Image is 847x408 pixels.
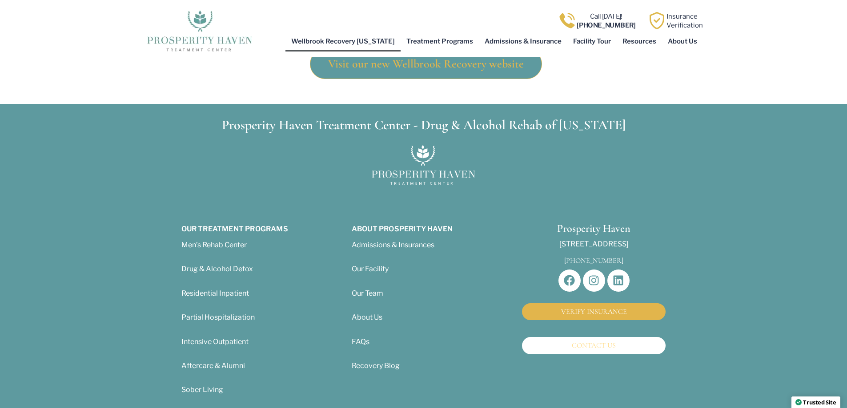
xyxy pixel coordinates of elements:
[352,337,369,346] a: FAQs
[352,225,453,233] span: About prosperity haven
[577,12,636,29] a: Call [DATE]![PHONE_NUMBER]
[352,361,400,370] a: Recovery Blog
[285,31,401,51] a: Wellbrook Recovery [US_STATE]
[352,313,382,321] a: About Us
[666,12,703,29] a: InsuranceVerification
[372,145,475,185] img: Prosperity Haven
[662,31,703,51] a: About Us
[479,31,567,51] a: Admissions & Insurance
[564,253,623,266] a: [PHONE_NUMBER]
[401,31,479,51] a: Treatment Programs
[310,49,542,79] a: Visit our new Wellbrook Recovery website
[352,265,389,273] a: Our Facility
[558,12,576,29] img: Call one of Prosperity Haven's dedicated counselors today so we can help you overcome addiction
[567,31,617,51] a: Facility Tour
[352,241,434,249] a: Admissions & Insurances
[181,225,288,233] span: Our Treatment Programs
[168,119,679,132] h3: Prosperity Haven Treatment Center - Drug & Alcohol Rehab of [US_STATE]
[181,361,245,370] a: Aftercare & Alumni
[564,256,623,265] span: [PHONE_NUMBER]
[181,313,255,321] a: Partial Hospitalization
[522,303,666,320] a: VERIFY INSURANCE
[328,58,524,70] span: Visit our new Wellbrook Recovery website
[522,337,666,354] a: CONTACT US
[557,222,630,235] span: Prosperity Haven
[352,289,383,297] a: Our Team
[144,8,255,52] img: The logo for Prosperity Haven Addiction Recovery Center.
[577,21,636,29] b: [PHONE_NUMBER]
[617,31,662,51] a: Resources
[648,12,666,29] img: Learn how Prosperity Haven, a verified substance abuse center can help you overcome your addiction
[559,240,629,248] span: [STREET_ADDRESS]
[181,337,249,346] a: Intensive Outpatient
[181,385,223,394] a: Sober Living
[181,241,247,249] a: Men’s Rehab Center
[181,289,249,297] a: Residential Inpatient
[181,265,253,273] a: Drug & Alcohol Detox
